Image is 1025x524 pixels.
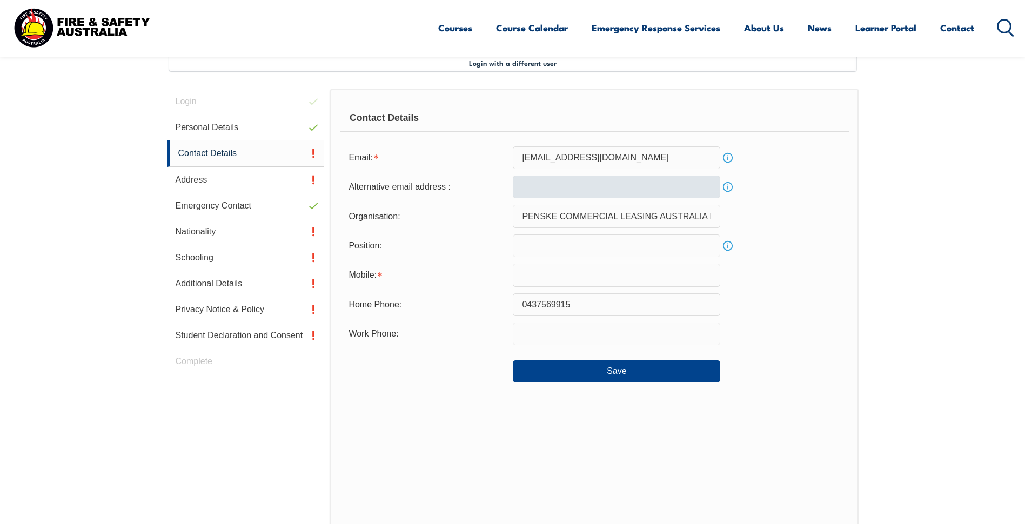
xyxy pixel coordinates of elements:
a: Emergency Contact [167,193,325,219]
a: Address [167,167,325,193]
a: Contact Details [167,140,325,167]
a: Additional Details [167,271,325,297]
a: Student Declaration and Consent [167,323,325,348]
a: Schooling [167,245,325,271]
a: Nationality [167,219,325,245]
a: Learner Portal [855,14,916,42]
a: Emergency Response Services [592,14,720,42]
a: Info [720,150,735,165]
a: Info [720,179,735,194]
div: Position: [340,236,513,256]
div: Work Phone: [340,324,513,344]
input: Phone numbers must be numeric, 10 characters and contain no spaces. [513,293,720,316]
a: News [808,14,832,42]
div: Email is required. [340,147,513,168]
div: Organisation: [340,206,513,226]
a: Privacy Notice & Policy [167,297,325,323]
div: Mobile is required. [340,265,513,285]
button: Save [513,360,720,382]
div: Alternative email address : [340,177,513,197]
a: Contact [940,14,974,42]
a: Courses [438,14,472,42]
input: Phone numbers must be numeric, 10 characters and contain no spaces. [513,323,720,345]
a: Info [720,238,735,253]
input: Mobile numbers must be numeric, 10 characters and contain no spaces. [513,264,720,286]
a: About Us [744,14,784,42]
a: Course Calendar [496,14,568,42]
div: Home Phone: [340,294,513,315]
span: Login with a different user [469,58,557,67]
a: Personal Details [167,115,325,140]
div: Contact Details [340,105,848,132]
